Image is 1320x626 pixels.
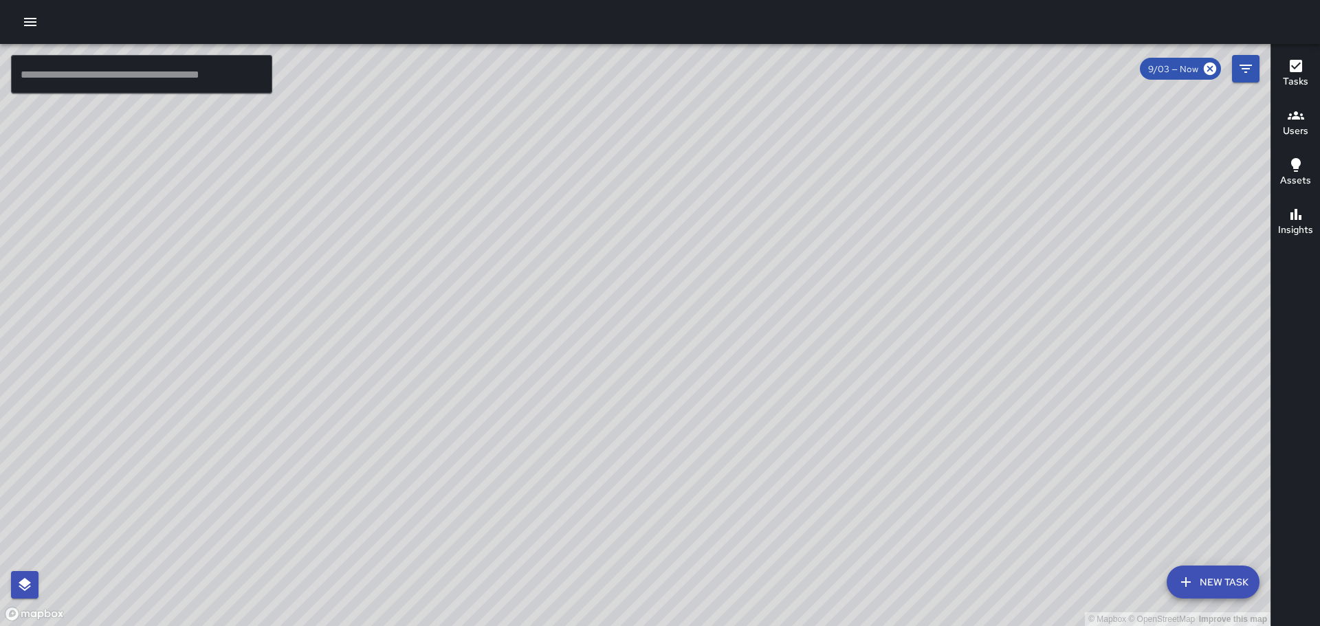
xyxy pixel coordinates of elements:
h6: Tasks [1283,74,1308,89]
button: Filters [1232,55,1259,82]
button: Users [1271,99,1320,148]
button: Tasks [1271,49,1320,99]
div: 9/03 — Now [1140,58,1221,80]
h6: Assets [1280,173,1311,188]
button: Assets [1271,148,1320,198]
button: New Task [1167,566,1259,599]
span: 9/03 — Now [1140,63,1207,75]
h6: Insights [1278,223,1313,238]
button: Insights [1271,198,1320,247]
h6: Users [1283,124,1308,139]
